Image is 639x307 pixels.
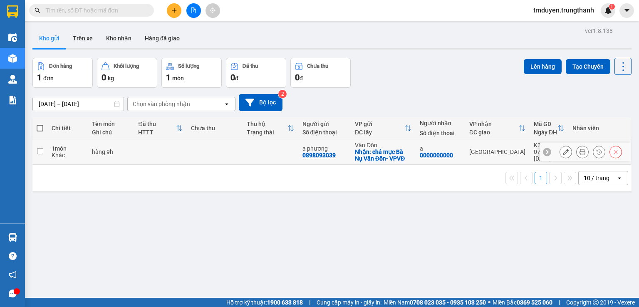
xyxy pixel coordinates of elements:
span: Miền Nam [384,298,486,307]
div: Tên món [92,121,130,127]
button: Kho gửi [32,28,66,48]
div: K3RA4NMY [534,142,564,149]
span: aim [210,7,215,13]
button: Tạo Chuyến [566,59,610,74]
div: Khác [52,152,84,158]
button: Chưa thu0đ [290,58,351,88]
button: Bộ lọc [239,94,282,111]
div: hàng 9h [92,149,130,155]
div: Chưa thu [307,63,328,69]
span: đ [235,75,238,82]
img: warehouse-icon [8,75,17,84]
div: Đã thu [243,63,258,69]
div: Nhân viên [572,125,627,131]
button: file-add [186,3,201,18]
span: file-add [191,7,196,13]
button: Khối lượng0kg [97,58,157,88]
img: warehouse-icon [8,233,17,242]
div: ĐC lấy [355,129,405,136]
div: Chọn văn phòng nhận [133,100,190,108]
span: 0 [295,72,300,82]
span: 1 [166,72,171,82]
th: Toggle SortBy [243,117,298,139]
img: warehouse-icon [8,54,17,63]
button: caret-down [619,3,634,18]
button: Hàng đã giao [138,28,186,48]
div: Số điện thoại [420,130,461,136]
span: 0 [102,72,106,82]
div: 0898093039 [302,152,336,158]
div: Số lượng [178,63,199,69]
th: Toggle SortBy [530,117,568,139]
span: | [309,298,310,307]
strong: 0369 525 060 [517,299,552,306]
span: tmduyen.trungthanh [527,5,601,15]
div: Đơn hàng [49,63,72,69]
span: question-circle [9,252,17,260]
div: HTTT [138,129,176,136]
div: Mã GD [534,121,557,127]
input: Tìm tên, số ĐT hoặc mã đơn [46,6,144,15]
div: Số điện thoại [302,129,347,136]
div: Người nhận [420,120,461,126]
button: Lên hàng [524,59,562,74]
div: ĐC giao [469,129,519,136]
span: copyright [593,300,599,305]
span: message [9,290,17,297]
span: Hỗ trợ kỹ thuật: [226,298,303,307]
button: 1 [535,172,547,184]
span: plus [171,7,177,13]
sup: 2 [278,90,287,98]
span: đơn [43,75,54,82]
span: món [172,75,184,82]
button: Số lượng1món [161,58,222,88]
button: Đơn hàng1đơn [32,58,93,88]
button: Đã thu0đ [226,58,286,88]
img: warehouse-icon [8,33,17,42]
span: 1 [610,4,613,10]
div: Ngày ĐH [534,129,557,136]
div: ver 1.8.138 [585,26,613,35]
span: Cung cấp máy in - giấy in: [317,298,381,307]
button: plus [167,3,181,18]
div: Sửa đơn hàng [560,146,572,158]
span: 0 [230,72,235,82]
div: Trạng thái [247,129,287,136]
div: Chưa thu [191,125,238,131]
div: Nhận: chả mực Bà Nụ Vân Đồn- VPVĐ [355,149,411,162]
div: VP nhận [469,121,519,127]
div: 1 món [52,145,84,152]
div: Thu hộ [247,121,287,127]
button: Trên xe [66,28,99,48]
button: aim [206,3,220,18]
input: Select a date range. [33,97,124,111]
span: Miền Bắc [493,298,552,307]
sup: 1 [609,4,615,10]
img: solution-icon [8,96,17,104]
button: Kho nhận [99,28,138,48]
div: 10 / trang [584,174,609,182]
div: VP gửi [355,121,405,127]
span: search [35,7,40,13]
span: caret-down [623,7,631,14]
div: Ghi chú [92,129,130,136]
span: 1 [37,72,42,82]
span: đ [300,75,303,82]
div: Khối lượng [114,63,139,69]
div: Vân Đồn [355,142,411,149]
div: [GEOGRAPHIC_DATA] [469,149,525,155]
div: a [420,145,461,152]
img: logo-vxr [7,5,18,18]
th: Toggle SortBy [134,117,186,139]
div: 07:25 [DATE] [534,149,564,162]
img: icon-new-feature [604,7,612,14]
div: 0000000000 [420,152,453,158]
span: kg [108,75,114,82]
svg: open [616,175,623,181]
div: a phương [302,145,347,152]
div: Người gửi [302,121,347,127]
th: Toggle SortBy [351,117,416,139]
span: ⚪️ [488,301,490,304]
span: | [559,298,560,307]
th: Toggle SortBy [465,117,530,139]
